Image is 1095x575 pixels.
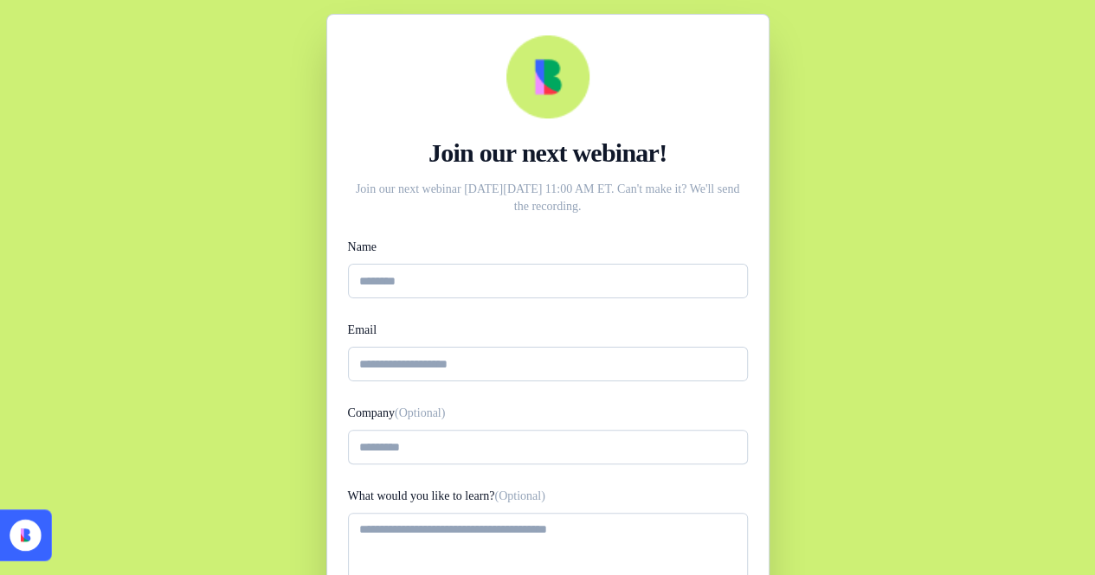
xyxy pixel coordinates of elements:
[348,489,576,503] label: What would you like to learn?
[348,240,382,254] label: Name
[403,406,461,420] span: (Optional)
[348,323,379,337] label: Email
[519,489,576,503] span: (Optional)
[348,406,461,420] label: Company
[506,35,589,118] img: Webinar Logo
[348,137,748,169] div: Join our next webinar!
[348,174,748,215] div: Join our next webinar [DATE][DATE] 11:00 AM ET. Can't make it? We'll send the recording.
